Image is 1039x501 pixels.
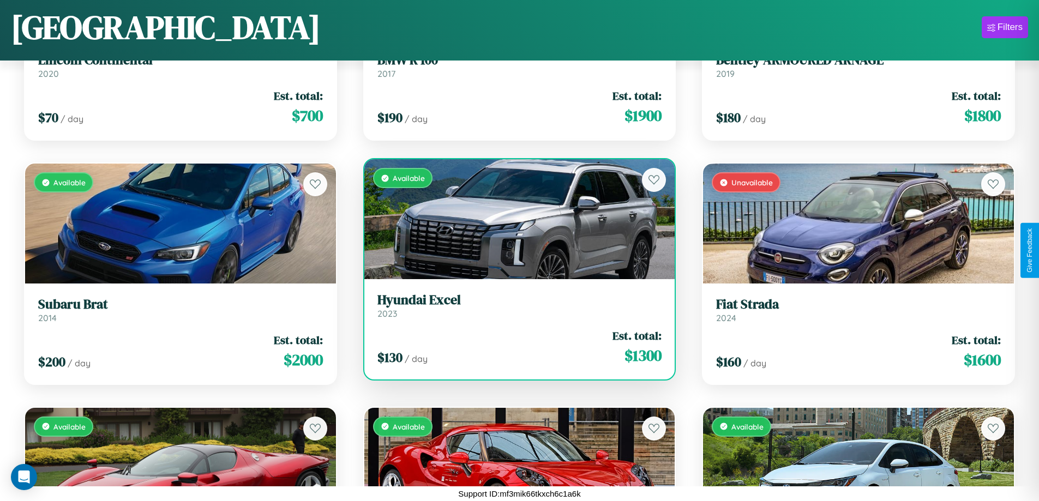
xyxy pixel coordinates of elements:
[393,173,425,183] span: Available
[716,108,741,126] span: $ 180
[38,52,323,79] a: Lincoln Continental2020
[38,68,59,79] span: 2020
[731,178,773,187] span: Unavailable
[61,113,83,124] span: / day
[405,113,428,124] span: / day
[393,422,425,431] span: Available
[743,358,766,369] span: / day
[612,88,662,104] span: Est. total:
[53,178,86,187] span: Available
[11,464,37,490] div: Open Intercom Messenger
[377,52,662,68] h3: BMW R 100
[731,422,764,431] span: Available
[716,353,741,371] span: $ 160
[716,52,1001,68] h3: Bentley ARMOURED ARNAGE
[38,312,57,323] span: 2014
[964,105,1001,126] span: $ 1800
[624,345,662,366] span: $ 1300
[612,328,662,343] span: Est. total:
[716,52,1001,79] a: Bentley ARMOURED ARNAGE2019
[377,292,662,319] a: Hyundai Excel2023
[274,332,323,348] span: Est. total:
[11,5,321,50] h1: [GEOGRAPHIC_DATA]
[952,332,1001,348] span: Est. total:
[38,297,323,312] h3: Subaru Brat
[458,486,580,501] p: Support ID: mf3mik66tkxch6c1a6k
[405,353,428,364] span: / day
[292,105,323,126] span: $ 700
[377,308,397,319] span: 2023
[377,52,662,79] a: BMW R 1002017
[38,52,323,68] h3: Lincoln Continental
[982,16,1028,38] button: Filters
[998,22,1023,33] div: Filters
[716,297,1001,323] a: Fiat Strada2024
[38,297,323,323] a: Subaru Brat2014
[38,108,58,126] span: $ 70
[716,312,736,323] span: 2024
[1026,228,1034,273] div: Give Feedback
[377,108,403,126] span: $ 190
[377,68,395,79] span: 2017
[274,88,323,104] span: Est. total:
[284,349,323,371] span: $ 2000
[952,88,1001,104] span: Est. total:
[38,353,65,371] span: $ 200
[53,422,86,431] span: Available
[377,348,403,366] span: $ 130
[624,105,662,126] span: $ 1900
[716,68,735,79] span: 2019
[377,292,662,308] h3: Hyundai Excel
[68,358,91,369] span: / day
[743,113,766,124] span: / day
[964,349,1001,371] span: $ 1600
[716,297,1001,312] h3: Fiat Strada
